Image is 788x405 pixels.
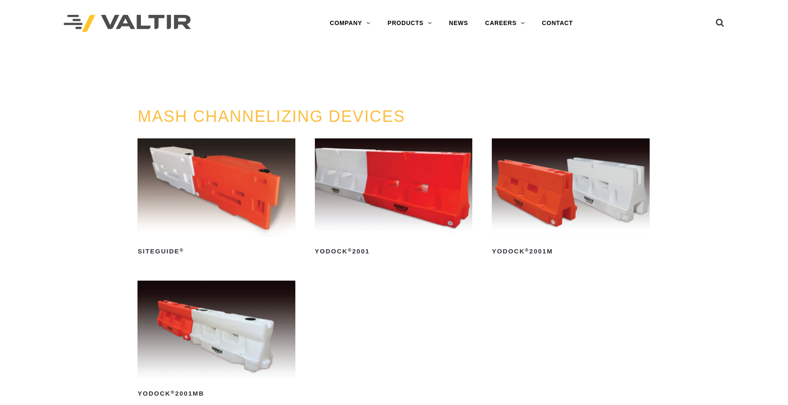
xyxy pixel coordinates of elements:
sup: ® [171,390,175,395]
h2: Yodock 2001MB [137,387,295,401]
a: Yodock®2001MB [137,281,295,400]
img: Valtir [64,15,191,32]
a: MASH CHANNELIZING DEVICES [137,107,405,125]
a: Yodock®2001M [492,138,649,258]
a: COMPANY [321,15,379,32]
img: Yodock 2001 Water Filled Barrier and Barricade [315,138,472,237]
a: PRODUCTS [379,15,440,32]
sup: ® [348,247,352,253]
a: SiteGuide® [137,138,295,258]
h2: Yodock 2001 [315,245,472,258]
h2: Yodock 2001M [492,245,649,258]
h2: SiteGuide [137,245,295,258]
a: CONTACT [533,15,581,32]
a: NEWS [440,15,477,32]
sup: ® [179,247,184,253]
a: Yodock®2001 [315,138,472,258]
a: CAREERS [477,15,533,32]
sup: ® [525,247,529,253]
